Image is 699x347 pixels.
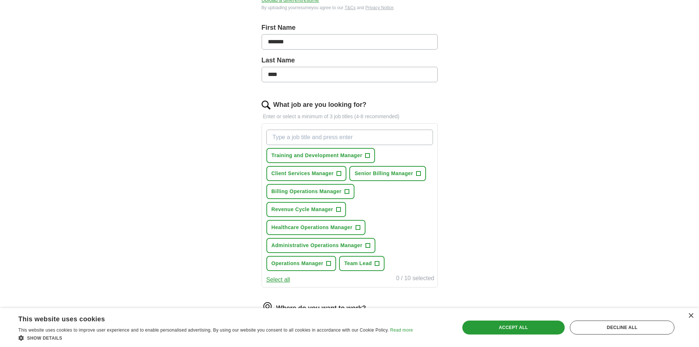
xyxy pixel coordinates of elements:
[272,206,333,213] span: Revenue Cycle Manager
[344,260,372,267] span: Team Lead
[262,23,438,33] label: First Name
[262,113,438,120] p: Enter or select a minimum of 3 job titles (4-8 recommended)
[349,166,426,181] button: Senior Billing Manager
[272,152,363,159] span: Training and Development Manager
[339,256,385,271] button: Team Lead
[262,302,273,314] img: location.png
[18,334,413,341] div: Show details
[262,4,438,11] div: By uploading your resume you agree to our and .
[266,184,354,199] button: Billing Operations Manager
[276,303,366,313] label: Where do you want to work?
[266,202,346,217] button: Revenue Cycle Manager
[262,55,438,65] label: Last Name
[27,336,62,341] span: Show details
[272,242,363,249] span: Administrative Operations Manager
[354,170,413,177] span: Senior Billing Manager
[266,256,336,271] button: Operations Manager
[272,260,324,267] span: Operations Manager
[18,328,389,333] span: This website uses cookies to improve user experience and to enable personalised advertising. By u...
[345,5,356,10] a: T&Cs
[266,166,347,181] button: Client Services Manager
[266,220,365,235] button: Healthcare Operations Manager
[462,321,565,335] div: Accept all
[688,313,693,319] div: Close
[390,328,413,333] a: Read more, opens a new window
[266,238,375,253] button: Administrative Operations Manager
[272,188,342,195] span: Billing Operations Manager
[266,130,433,145] input: Type a job title and press enter
[365,5,394,10] a: Privacy Notice
[266,275,290,284] button: Select all
[262,101,270,109] img: search.png
[570,321,674,335] div: Decline all
[396,274,434,284] div: 0 / 10 selected
[18,312,394,323] div: This website uses cookies
[272,170,334,177] span: Client Services Manager
[272,224,353,231] span: Healthcare Operations Manager
[266,148,375,163] button: Training and Development Manager
[273,100,367,110] label: What job are you looking for?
